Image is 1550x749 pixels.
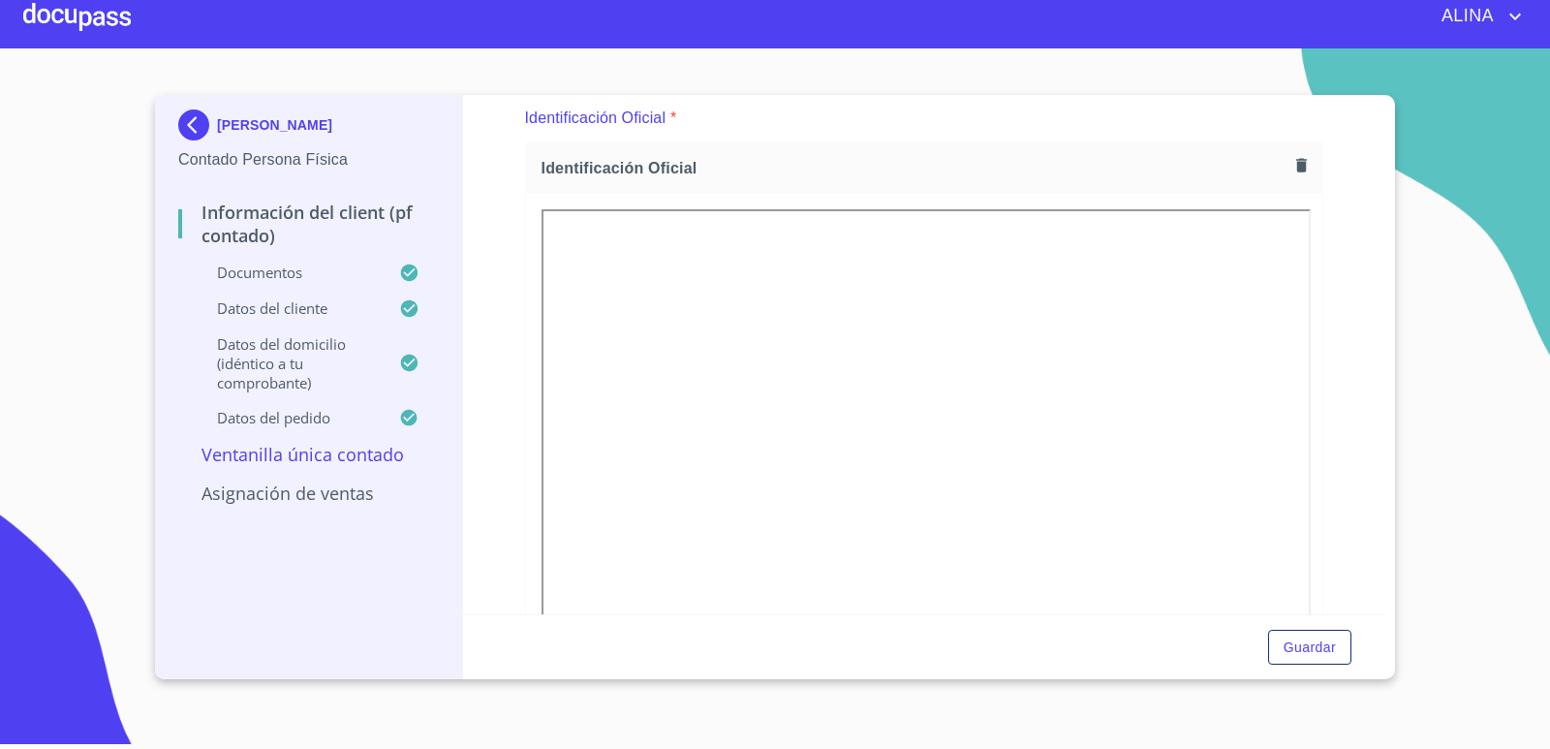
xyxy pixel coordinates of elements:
[1268,630,1351,666] button: Guardar
[542,158,1288,178] span: Identificación Oficial
[1284,636,1336,660] span: Guardar
[178,109,439,148] div: [PERSON_NAME]
[542,209,1312,731] iframe: Identificación Oficial
[178,298,399,318] p: Datos del cliente
[1427,1,1503,32] span: ALINA
[178,201,439,247] p: Información del Client (PF contado)
[1427,1,1527,32] button: account of current user
[178,148,439,172] p: Contado Persona Física
[525,107,666,130] p: Identificación Oficial
[178,408,399,427] p: Datos del pedido
[178,443,439,466] p: Ventanilla única contado
[178,109,217,140] img: Docupass spot blue
[178,482,439,505] p: Asignación de Ventas
[217,117,332,133] p: [PERSON_NAME]
[178,334,399,392] p: Datos del domicilio (idéntico a tu comprobante)
[178,263,399,282] p: Documentos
